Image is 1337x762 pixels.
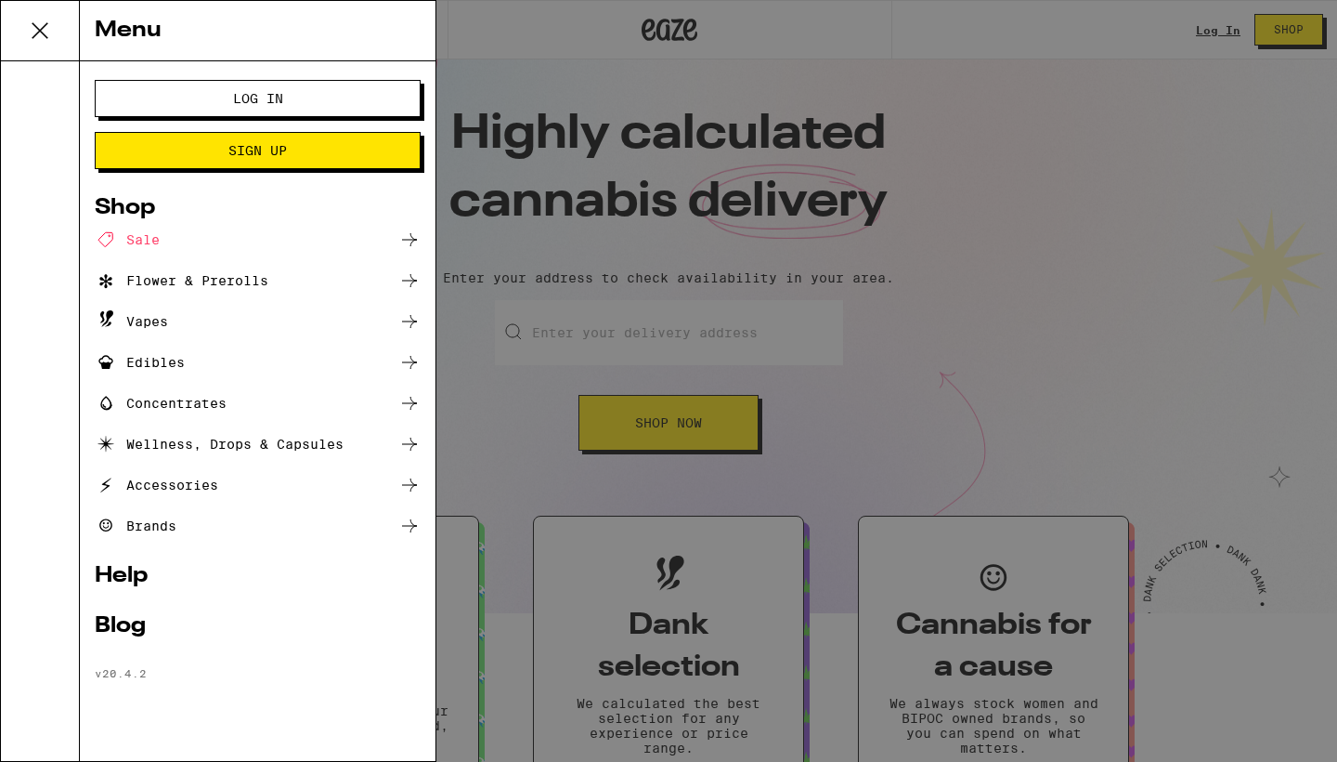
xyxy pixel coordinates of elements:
a: Log In [95,91,421,106]
span: Sign Up [228,144,287,157]
div: Accessories [95,474,218,496]
a: Blog [95,615,421,637]
a: Brands [95,515,421,537]
div: Vapes [95,310,168,333]
a: Vapes [95,310,421,333]
a: Sale [95,229,421,251]
button: Log In [95,80,421,117]
a: Shop [95,197,421,219]
div: Concentrates [95,392,227,414]
a: Help [95,565,421,587]
div: Brands [95,515,176,537]
div: Menu [80,1,435,61]
div: Flower & Prerolls [95,269,268,292]
span: v 20.4.2 [95,667,147,679]
span: Hi. Need any help? [11,13,134,28]
a: Sign Up [95,143,421,158]
button: Sign Up [95,132,421,169]
a: Flower & Prerolls [95,269,421,292]
a: Concentrates [95,392,421,414]
div: Wellness, Drops & Capsules [95,433,344,455]
div: Sale [95,229,160,251]
a: Edibles [95,351,421,374]
div: Edibles [95,351,185,374]
span: Log In [233,92,283,105]
a: Accessories [95,474,421,496]
a: Wellness, Drops & Capsules [95,433,421,455]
